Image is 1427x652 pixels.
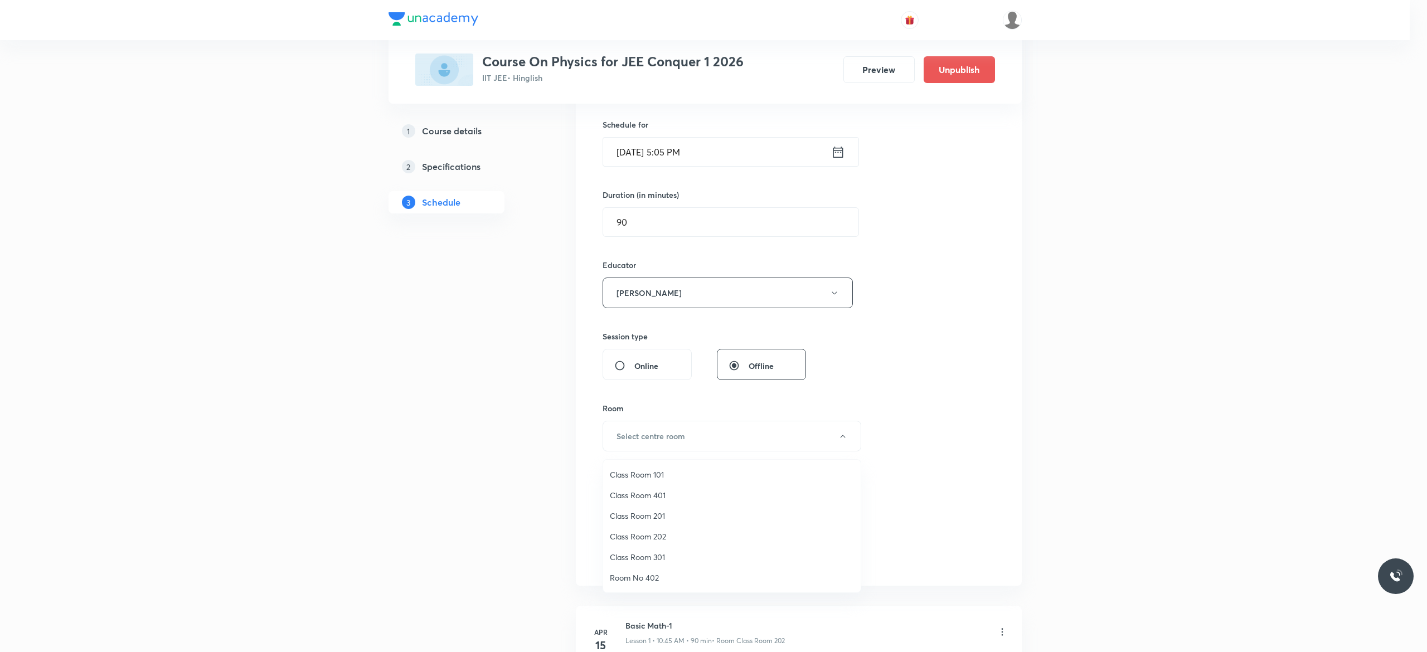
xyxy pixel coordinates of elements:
span: Class Room 201 [610,510,854,522]
span: Room No 402 [610,572,854,583]
span: Class Room 401 [610,489,854,501]
span: Class Room 101 [610,469,854,480]
span: Class Room 202 [610,531,854,542]
span: Class Room 301 [610,551,854,563]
